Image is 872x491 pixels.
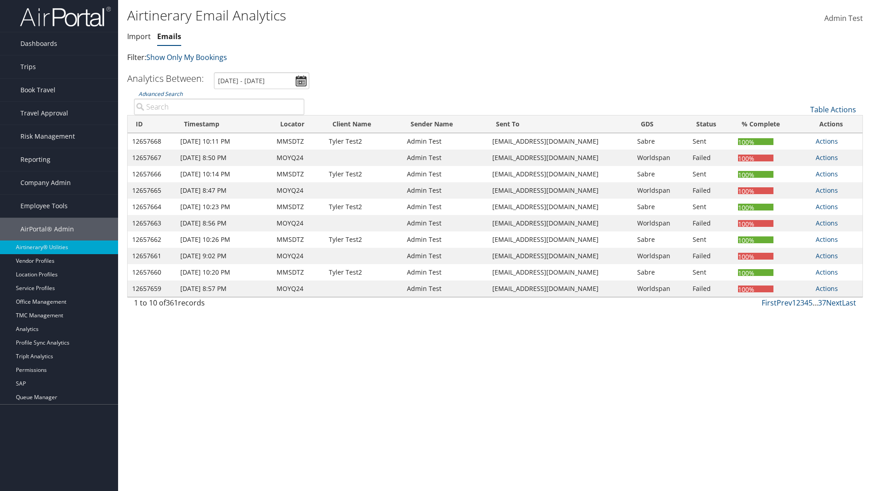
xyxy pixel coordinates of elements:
td: [EMAIL_ADDRESS][DOMAIN_NAME] [488,199,633,215]
span: Company Admin [20,171,71,194]
th: Actions [811,115,862,133]
a: Actions [816,268,838,276]
td: Worldspan [633,150,688,166]
td: 12657661 [128,248,176,264]
span: … [813,298,818,308]
td: 12657664 [128,199,176,215]
td: Admin Test [402,248,487,264]
div: 100% [738,138,773,145]
td: MMSDTZ [272,166,325,182]
td: Failed [688,150,733,166]
a: 1 [792,298,796,308]
td: Worldspan [633,248,688,264]
td: Admin Test [402,231,487,248]
p: Filter: [127,52,618,64]
div: 100% [738,253,773,260]
td: [EMAIL_ADDRESS][DOMAIN_NAME] [488,248,633,264]
span: Reporting [20,148,50,171]
td: Failed [688,281,733,297]
div: 100% [738,269,773,276]
span: 361 [166,298,178,308]
td: Tyler Test2 [324,199,402,215]
div: 100% [738,220,773,227]
td: Sabre [633,264,688,281]
a: Admin Test [824,5,863,33]
img: airportal-logo.png [20,6,111,27]
td: MMSDTZ [272,264,325,281]
a: Table Actions [810,105,856,115]
td: Admin Test [402,199,487,215]
a: Actions [816,219,838,227]
td: 12657663 [128,215,176,231]
td: [EMAIL_ADDRESS][DOMAIN_NAME] [488,231,633,248]
a: Emails [157,31,181,41]
span: Travel Approval [20,102,68,125]
td: 12657665 [128,182,176,199]
a: Actions [816,202,838,211]
td: [EMAIL_ADDRESS][DOMAIN_NAME] [488,281,633,297]
td: [DATE] 8:56 PM [176,215,272,231]
div: 100% [738,155,773,161]
td: Sent [688,264,733,281]
span: Trips [20,55,36,78]
td: Sabre [633,133,688,150]
td: Admin Test [402,281,487,297]
a: Actions [816,284,838,293]
td: Tyler Test2 [324,231,402,248]
span: Risk Management [20,125,75,148]
th: Timestamp: activate to sort column ascending [176,115,272,133]
th: % Complete: activate to sort column ascending [733,115,811,133]
td: MOYQ24 [272,281,325,297]
td: Tyler Test2 [324,133,402,150]
th: Sent To: activate to sort column ascending [488,115,633,133]
th: Locator [272,115,325,133]
th: Status: activate to sort column ascending [688,115,733,133]
td: MMSDTZ [272,231,325,248]
a: First [762,298,777,308]
span: Employee Tools [20,195,68,217]
a: Show Only My Bookings [146,52,227,62]
td: Worldspan [633,281,688,297]
th: ID: activate to sort column ascending [128,115,176,133]
td: [DATE] 10:20 PM [176,264,272,281]
td: [DATE] 10:26 PM [176,231,272,248]
td: MOYQ24 [272,182,325,199]
td: MOYQ24 [272,215,325,231]
td: Sent [688,231,733,248]
td: Failed [688,182,733,199]
td: 12657668 [128,133,176,150]
h3: Analytics Between: [127,72,204,85]
a: Actions [816,186,838,195]
td: Sent [688,199,733,215]
td: Worldspan [633,182,688,199]
span: Dashboards [20,32,57,55]
div: 100% [738,236,773,243]
td: Admin Test [402,133,487,150]
th: Sender Name: activate to sort column ascending [402,115,487,133]
a: 37 [818,298,826,308]
td: Sent [688,133,733,150]
td: 12657666 [128,166,176,182]
a: Actions [816,251,838,260]
a: Advanced Search [139,90,183,98]
td: [EMAIL_ADDRESS][DOMAIN_NAME] [488,215,633,231]
div: 100% [738,187,773,194]
th: Client Name: activate to sort column ascending [324,115,402,133]
div: 100% [738,204,773,210]
td: MMSDTZ [272,133,325,150]
input: Advanced Search [134,99,304,115]
td: MMSDTZ [272,199,325,215]
td: [DATE] 8:47 PM [176,182,272,199]
a: Next [826,298,842,308]
a: Prev [777,298,792,308]
td: [DATE] 8:57 PM [176,281,272,297]
a: Actions [816,137,838,145]
td: Sabre [633,166,688,182]
td: [DATE] 8:50 PM [176,150,272,166]
div: 100% [738,286,773,292]
div: 100% [738,171,773,178]
span: Admin Test [824,13,863,23]
td: [DATE] 10:11 PM [176,133,272,150]
span: AirPortal® Admin [20,218,74,240]
td: Sent [688,166,733,182]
